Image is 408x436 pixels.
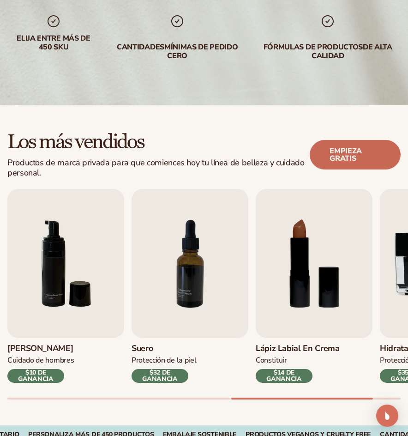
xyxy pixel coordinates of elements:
a: 7 / 9 [132,189,248,382]
font: Los más vendidos [7,129,144,154]
font: Constituir [256,355,287,365]
font: Elija entre más de [17,33,90,43]
div: Open Intercom Messenger [376,405,398,427]
font: mínimas de pedido cero [164,42,238,61]
a: 8 / 9 [256,189,372,382]
font: de alta calidad [312,42,392,61]
font: Suero [132,343,153,354]
font: $10 DE GANANCIA [18,368,54,383]
font: Fórmulas de productos [264,42,363,52]
font: Empieza gratis [330,146,362,163]
font: Productos de marca privada para que comiences hoy tu línea de belleza y cuidado personal. [7,157,305,178]
font: Protección de la piel [132,355,196,365]
font: [PERSON_NAME] [7,343,73,354]
font: $32 DE GANANCIA [142,368,178,383]
a: Empieza gratis [310,140,401,170]
font: Lápiz labial en crema [256,343,339,354]
font: $14 DE GANANCIA [266,368,302,383]
a: 6 / 9 [7,189,124,382]
font: 450 SKU [39,42,69,52]
font: Cantidades [117,42,164,52]
font: Cuidado de hombres [7,355,74,365]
